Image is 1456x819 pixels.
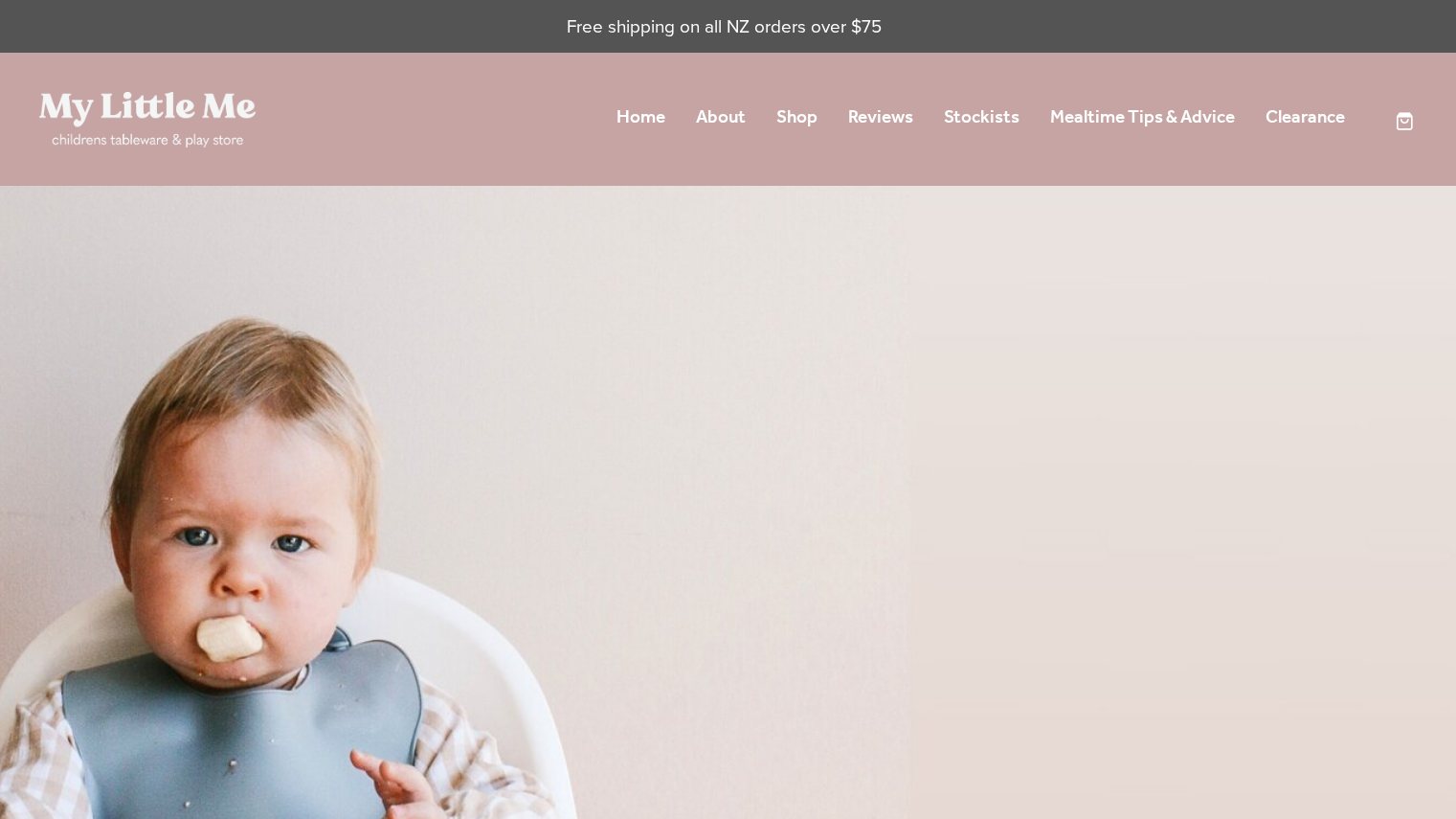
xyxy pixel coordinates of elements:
a: Stockists [944,101,1019,135]
a: About [696,101,746,135]
p: Free shipping on all NZ orders over $75 [39,13,1410,39]
a: Shop [776,101,818,135]
a: Home [616,101,665,135]
a: Clearance [1266,101,1345,135]
a: Reviews [848,101,913,135]
a: Mealtime Tips & Advice [1050,101,1235,135]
